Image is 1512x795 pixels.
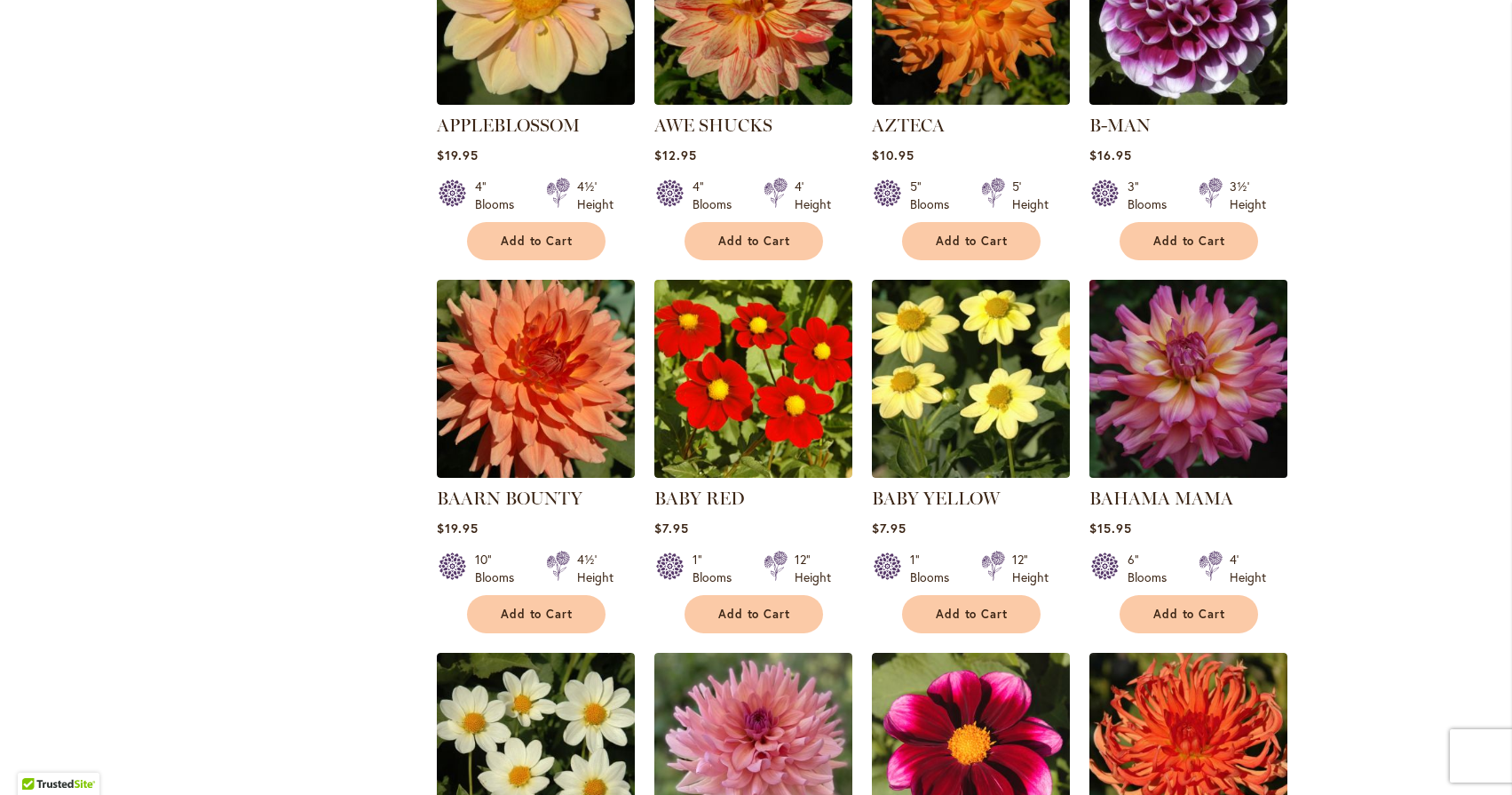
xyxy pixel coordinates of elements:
[475,178,525,213] div: 4" Blooms
[1120,222,1258,260] button: Add to Cart
[1089,488,1233,509] a: BAHAMA MAMA
[475,551,525,586] div: 10" Blooms
[437,520,479,537] span: $19.95
[654,520,689,537] span: $7.95
[1089,520,1132,537] span: $15.95
[910,551,960,586] div: 1" Blooms
[13,732,63,782] iframe: Launch Accessibility Center
[437,115,580,136] a: APPLEBLOSSOM
[437,465,635,481] a: Baarn Bounty
[1089,465,1287,481] a: Bahama Mama
[501,607,574,622] span: Add to Cart
[936,234,1009,249] span: Add to Cart
[654,147,697,163] span: $12.95
[685,222,823,260] button: Add to Cart
[872,280,1070,478] img: BABY YELLOW
[1128,551,1177,586] div: 6" Blooms
[1012,178,1049,213] div: 5' Height
[693,551,742,586] div: 1" Blooms
[1230,551,1266,586] div: 4' Height
[872,520,906,537] span: $7.95
[654,91,852,108] a: AWE SHUCKS
[718,234,791,249] span: Add to Cart
[437,280,635,478] img: Baarn Bounty
[910,178,960,213] div: 5" Blooms
[577,178,614,213] div: 4½' Height
[1120,595,1258,633] button: Add to Cart
[1089,115,1151,136] a: B-MAN
[437,488,582,509] a: BAARN BOUNTY
[577,551,614,586] div: 4½' Height
[437,147,479,163] span: $19.95
[872,147,914,163] span: $10.95
[795,178,831,213] div: 4' Height
[693,178,742,213] div: 4" Blooms
[872,115,945,136] a: AZTECA
[501,234,574,249] span: Add to Cart
[872,91,1070,108] a: AZTECA
[654,115,772,136] a: AWE SHUCKS
[437,91,635,108] a: APPLEBLOSSOM
[1012,551,1049,586] div: 12" Height
[654,280,852,478] img: BABY RED
[467,595,606,633] button: Add to Cart
[1089,147,1132,163] span: $16.95
[654,465,852,481] a: BABY RED
[1089,91,1287,108] a: B-MAN
[902,222,1041,260] button: Add to Cart
[1153,607,1226,622] span: Add to Cart
[936,607,1009,622] span: Add to Cart
[1128,178,1177,213] div: 3" Blooms
[872,465,1070,481] a: BABY YELLOW
[795,551,831,586] div: 12" Height
[718,607,791,622] span: Add to Cart
[872,488,1000,509] a: BABY YELLOW
[1084,274,1292,482] img: Bahama Mama
[1230,178,1266,213] div: 3½' Height
[902,595,1041,633] button: Add to Cart
[654,488,745,509] a: BABY RED
[467,222,606,260] button: Add to Cart
[685,595,823,633] button: Add to Cart
[1153,234,1226,249] span: Add to Cart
